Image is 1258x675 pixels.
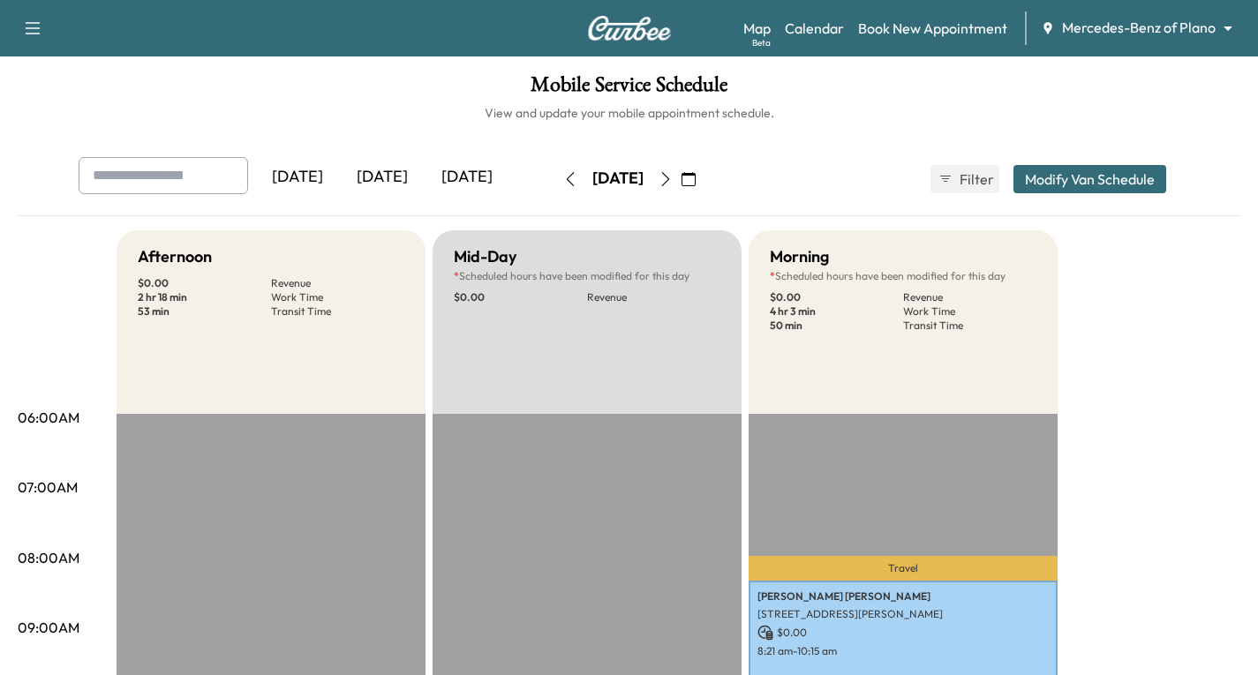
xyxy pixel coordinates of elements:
[18,74,1240,104] h1: Mobile Service Schedule
[18,617,79,638] p: 09:00AM
[18,547,79,568] p: 08:00AM
[770,244,829,269] h5: Morning
[770,319,903,333] p: 50 min
[454,269,720,283] p: Scheduled hours have been modified for this day
[743,18,771,39] a: MapBeta
[18,407,79,428] p: 06:00AM
[770,304,903,319] p: 4 hr 3 min
[770,290,903,304] p: $ 0.00
[903,290,1036,304] p: Revenue
[757,589,1049,604] p: [PERSON_NAME] [PERSON_NAME]
[271,276,404,290] p: Revenue
[587,16,672,41] img: Curbee Logo
[757,607,1049,621] p: [STREET_ADDRESS][PERSON_NAME]
[930,165,999,193] button: Filter
[1013,165,1166,193] button: Modify Van Schedule
[749,556,1058,581] p: Travel
[1062,18,1216,38] span: Mercedes-Benz of Plano
[271,290,404,304] p: Work Time
[785,18,844,39] a: Calendar
[255,157,340,198] div: [DATE]
[425,157,509,198] div: [DATE]
[903,319,1036,333] p: Transit Time
[454,244,516,269] h5: Mid-Day
[752,36,771,49] div: Beta
[271,304,404,319] p: Transit Time
[903,304,1036,319] p: Work Time
[138,276,271,290] p: $ 0.00
[138,244,212,269] h5: Afternoon
[592,168,644,190] div: [DATE]
[18,104,1240,122] h6: View and update your mobile appointment schedule.
[770,269,1036,283] p: Scheduled hours have been modified for this day
[757,625,1049,641] p: $ 0.00
[18,476,78,498] p: 07:00AM
[138,290,271,304] p: 2 hr 18 min
[587,290,720,304] p: Revenue
[138,304,271,319] p: 53 min
[858,18,1007,39] a: Book New Appointment
[757,644,1049,658] p: 8:21 am - 10:15 am
[454,290,587,304] p: $ 0.00
[960,169,991,190] span: Filter
[340,157,425,198] div: [DATE]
